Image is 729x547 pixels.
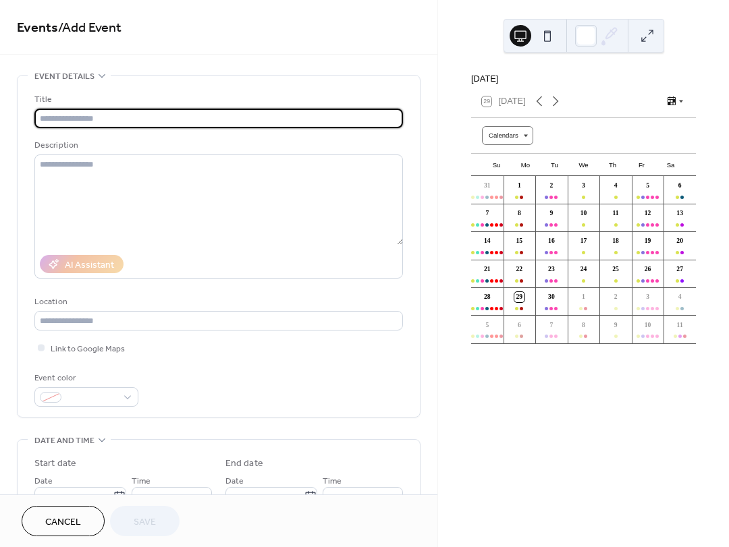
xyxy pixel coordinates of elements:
div: 29 [514,292,524,301]
div: 19 [643,236,652,246]
div: 2 [547,181,556,190]
div: 13 [675,208,684,218]
div: Fr [627,154,656,175]
div: Tu [540,154,569,175]
div: 20 [675,236,684,246]
div: 25 [611,264,620,274]
div: Event color [34,371,136,385]
div: 16 [547,236,556,246]
div: 1 [578,292,588,301]
div: 28 [483,292,492,301]
div: 2 [611,292,620,301]
div: 6 [675,181,684,190]
span: Event details [34,69,94,84]
div: 18 [611,236,620,246]
div: 14 [483,236,492,246]
div: Sa [656,154,685,175]
button: Cancel [22,506,105,536]
div: 5 [483,320,492,330]
div: 17 [578,236,588,246]
div: 30 [547,292,556,301]
div: 22 [514,264,524,274]
div: 21 [483,264,492,274]
div: [DATE] [471,72,696,85]
div: End date [225,457,263,471]
span: / Add Event [58,15,122,41]
span: Link to Google Maps [51,342,125,356]
div: 27 [675,264,684,274]
div: Start date [34,457,76,471]
span: Cancel [45,515,81,529]
div: We [569,154,598,175]
div: 23 [547,264,556,274]
div: Location [34,295,400,309]
div: 6 [514,320,524,330]
div: 10 [578,208,588,218]
div: 7 [483,208,492,218]
div: 3 [643,292,652,301]
a: Events [17,15,58,41]
span: Time [323,474,342,488]
div: 4 [675,292,684,301]
div: 3 [578,181,588,190]
div: 24 [578,264,588,274]
div: Su [482,154,511,175]
div: Th [598,154,627,175]
div: 8 [514,208,524,218]
div: 8 [578,320,588,330]
div: 1 [514,181,524,190]
div: 15 [514,236,524,246]
div: 9 [547,208,556,218]
div: 26 [643,264,652,274]
div: Description [34,138,400,152]
div: 11 [611,208,620,218]
span: Date [34,474,53,488]
span: Date [225,474,244,488]
div: 9 [611,320,620,330]
div: Mo [511,154,540,175]
div: 11 [675,320,684,330]
div: 7 [547,320,556,330]
span: Time [132,474,151,488]
div: 12 [643,208,652,218]
div: 5 [643,181,652,190]
div: Title [34,92,400,107]
div: 4 [611,181,620,190]
div: 10 [643,320,652,330]
span: Date and time [34,434,94,448]
div: 31 [483,181,492,190]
